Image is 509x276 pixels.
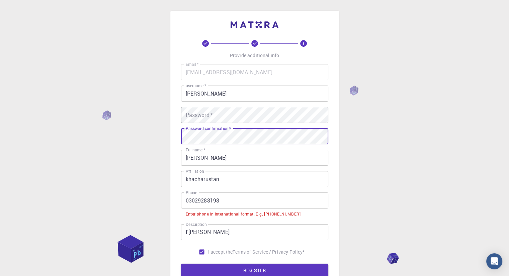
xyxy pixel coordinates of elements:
[186,168,204,174] label: Affiliation
[186,61,198,67] label: Email
[303,41,305,46] text: 3
[186,147,205,153] label: Fullname
[230,52,279,59] p: Provide additional info
[186,126,231,131] label: Password confirmation
[186,190,197,195] label: Phone
[186,222,207,227] label: Description
[186,211,301,218] div: Enter phone in international format. E.g. [PHONE_NUMBER]
[233,249,305,255] p: Terms of Service / Privacy Policy *
[233,249,305,255] a: Terms of Service / Privacy Policy*
[208,249,233,255] span: I accept the
[486,253,502,269] div: Open Intercom Messenger
[186,83,206,89] label: username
